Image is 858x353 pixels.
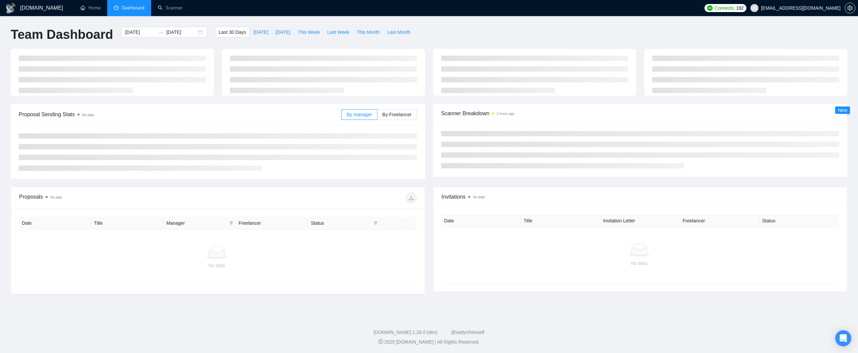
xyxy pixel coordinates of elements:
[374,330,438,335] a: [DOMAIN_NAME] 1.26.0 (dev)
[80,5,101,11] a: homeHome
[347,112,372,117] span: By manager
[451,330,484,335] a: @vadymhimself
[272,27,294,38] button: [DATE]
[736,4,743,12] span: 192
[82,113,94,117] span: No data
[50,196,62,199] span: No data
[835,330,851,346] div: Open Intercom Messenger
[164,217,236,230] th: Manager
[383,27,414,38] button: Last Month
[353,27,383,38] button: This Month
[5,339,853,346] div: 2025 [DOMAIN_NAME] | All Rights Reserved.
[441,109,839,118] span: Scanner Breakdown
[600,214,680,227] th: Invitation Letter
[447,260,831,267] div: No data
[473,195,485,199] span: No data
[19,110,341,119] span: Proposal Sending Stats
[680,214,759,227] th: Freelancer
[715,4,735,12] span: Connects:
[125,28,156,36] input: Start date
[752,6,757,10] span: user
[275,28,290,36] span: [DATE]
[357,28,380,36] span: This Month
[219,28,246,36] span: Last 30 Days
[311,219,371,227] span: Status
[114,5,119,10] span: dashboard
[382,112,412,117] span: By Freelancer
[759,214,839,227] th: Status
[845,5,855,11] a: setting
[441,193,839,201] span: Invitations
[166,219,227,227] span: Manager
[215,27,250,38] button: Last 30 Days
[253,28,268,36] span: [DATE]
[323,27,353,38] button: Last Week
[19,217,91,230] th: Date
[378,339,383,344] span: copyright
[228,218,235,228] span: filter
[158,29,164,35] span: to
[387,28,410,36] span: Last Month
[845,5,855,11] span: setting
[11,27,113,43] h1: Team Dashboard
[122,5,144,11] span: Dashboard
[294,27,323,38] button: This Week
[327,28,349,36] span: Last Week
[236,217,308,230] th: Freelancer
[91,217,164,230] th: Title
[166,28,197,36] input: End date
[158,29,164,35] span: swap-right
[521,214,600,227] th: Title
[838,108,847,113] span: New
[158,5,183,11] a: searchScanner
[845,3,855,13] button: setting
[250,27,272,38] button: [DATE]
[497,112,514,116] time: 2 hours ago
[707,5,713,11] img: upwork-logo.png
[24,262,409,269] div: No data
[372,218,379,228] span: filter
[5,3,16,14] img: logo
[229,221,233,225] span: filter
[441,214,521,227] th: Date
[298,28,320,36] span: This Week
[374,221,378,225] span: filter
[19,193,218,203] div: Proposals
